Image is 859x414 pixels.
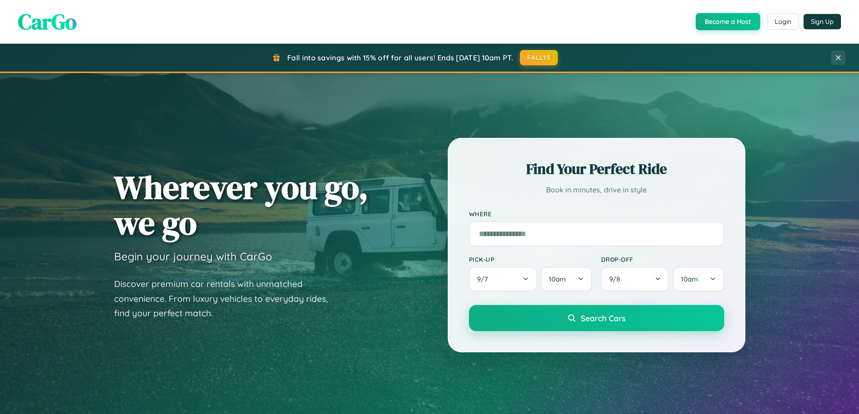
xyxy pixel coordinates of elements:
[469,305,724,331] button: Search Cars
[469,210,724,218] label: Where
[520,50,558,65] button: FALL15
[767,14,799,30] button: Login
[114,250,272,263] h3: Begin your journey with CarGo
[469,159,724,179] h2: Find Your Perfect Ride
[469,255,592,263] label: Pick-up
[601,267,670,291] button: 9/8
[469,267,537,291] button: 9/7
[609,275,625,283] span: 9 / 8
[541,267,592,291] button: 10am
[681,275,698,283] span: 10am
[477,275,492,283] span: 9 / 7
[114,277,340,321] p: Discover premium car rentals with unmatched convenience. From luxury vehicles to everyday rides, ...
[804,14,841,29] button: Sign Up
[601,255,724,263] label: Drop-off
[549,275,566,283] span: 10am
[673,267,724,291] button: 10am
[18,7,77,36] span: CarGo
[696,13,760,30] button: Become a Host
[469,183,724,196] p: Book in minutes, drive in style
[581,313,625,323] span: Search Cars
[287,53,513,62] span: Fall into savings with 15% off for all users! Ends [DATE] 10am PT.
[114,169,368,241] h1: Wherever you go, we go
